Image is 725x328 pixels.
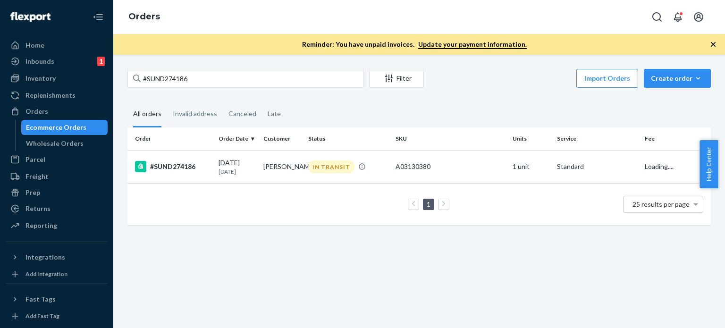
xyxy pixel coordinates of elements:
div: Prep [25,188,40,197]
p: [DATE] [219,168,256,176]
div: Create order [651,74,704,83]
button: Fast Tags [6,292,108,307]
div: Inbounds [25,57,54,66]
th: SKU [392,127,508,150]
button: Create order [644,69,711,88]
div: Freight [25,172,49,181]
th: Units [509,127,554,150]
button: Open notifications [668,8,687,26]
button: Integrations [6,250,108,265]
a: Add Integration [6,269,108,280]
div: Reporting [25,221,57,230]
p: Standard [557,162,637,171]
div: Invalid address [173,101,217,126]
div: Inventory [25,74,56,83]
input: Search orders [127,69,363,88]
td: [PERSON_NAME] [260,150,304,183]
div: Replenishments [25,91,76,100]
div: A03130380 [396,162,505,171]
button: Open account menu [689,8,708,26]
ol: breadcrumbs [121,3,168,31]
th: Order [127,127,215,150]
div: Canceled [228,101,256,126]
img: Flexport logo [10,12,51,22]
div: All orders [133,101,161,127]
div: [DATE] [219,158,256,176]
span: 25 results per page [632,200,690,208]
th: Fee [641,127,711,150]
a: Reporting [6,218,108,233]
div: 1 [97,57,105,66]
button: Help Center [700,140,718,188]
div: Parcel [25,155,45,164]
td: 1 unit [509,150,554,183]
th: Order Date [215,127,260,150]
a: Replenishments [6,88,108,103]
div: IN TRANSIT [308,160,354,173]
th: Status [304,127,392,150]
button: Close Navigation [89,8,108,26]
div: Integrations [25,252,65,262]
div: Customer [263,135,301,143]
div: Orders [25,107,48,116]
button: Filter [369,69,424,88]
div: Wholesale Orders [26,139,84,148]
a: Prep [6,185,108,200]
div: Add Fast Tag [25,312,59,320]
a: Home [6,38,108,53]
div: Ecommerce Orders [26,123,86,132]
a: Parcel [6,152,108,167]
td: Loading.... [641,150,711,183]
div: Add Integration [25,270,67,278]
div: Filter [370,74,423,83]
div: Returns [25,204,51,213]
div: Home [25,41,44,50]
button: Open Search Box [648,8,666,26]
p: Reminder: You have unpaid invoices. [302,40,527,49]
a: Ecommerce Orders [21,120,108,135]
button: Import Orders [576,69,638,88]
th: Service [553,127,641,150]
a: Wholesale Orders [21,136,108,151]
div: #SUND274186 [135,161,211,172]
a: Orders [128,11,160,22]
a: Page 1 is your current page [425,200,432,208]
a: Add Fast Tag [6,311,108,322]
div: Fast Tags [25,294,56,304]
a: Orders [6,104,108,119]
div: Late [268,101,281,126]
a: Freight [6,169,108,184]
a: Returns [6,201,108,216]
a: Update your payment information. [418,40,527,49]
a: Inventory [6,71,108,86]
a: Inbounds1 [6,54,108,69]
